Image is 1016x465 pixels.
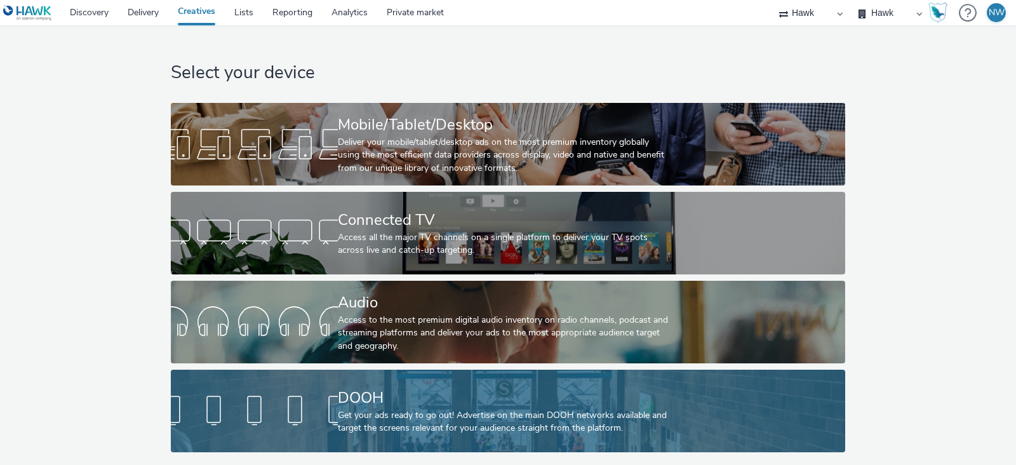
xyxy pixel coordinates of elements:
div: Audio [338,292,672,314]
div: Get your ads ready to go out! Advertise on the main DOOH networks available and target the screen... [338,409,672,435]
div: DOOH [338,387,672,409]
a: AudioAccess to the most premium digital audio inventory on radio channels, podcast and streaming ... [171,281,845,363]
a: Connected TVAccess all the major TV channels on a single platform to deliver your TV spots across... [171,192,845,274]
a: Hawk Academy [928,3,952,23]
div: Access to the most premium digital audio inventory on radio channels, podcast and streaming platf... [338,314,672,353]
div: Connected TV [338,209,672,231]
a: DOOHGet your ads ready to go out! Advertise on the main DOOH networks available and target the sc... [171,370,845,452]
h1: Select your device [171,61,845,85]
div: NW [989,3,1005,22]
div: Mobile/Tablet/Desktop [338,114,672,136]
img: Hawk Academy [928,3,947,23]
div: Access all the major TV channels on a single platform to deliver your TV spots across live and ca... [338,231,672,257]
a: Mobile/Tablet/DesktopDeliver your mobile/tablet/desktop ads on the most premium inventory globall... [171,103,845,185]
img: undefined Logo [3,5,52,21]
div: Deliver your mobile/tablet/desktop ads on the most premium inventory globally using the most effi... [338,136,672,175]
